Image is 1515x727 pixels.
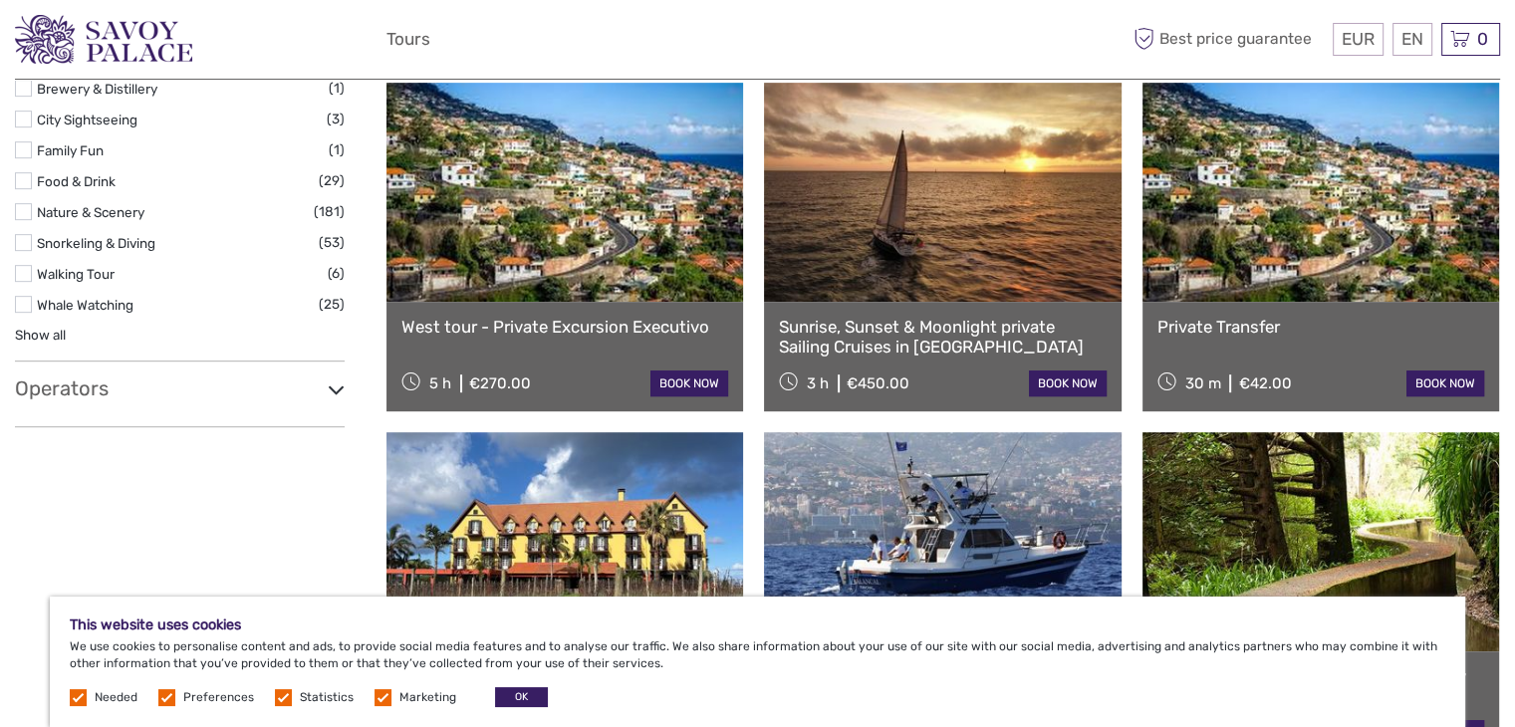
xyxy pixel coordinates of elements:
h5: This website uses cookies [70,616,1445,633]
a: Family Fun [37,142,104,158]
span: 30 m [1184,374,1220,392]
a: Walking Tour [37,266,115,282]
a: book now [1406,370,1484,396]
a: Private Transfer [1157,317,1484,337]
div: €42.00 [1238,374,1291,392]
p: We're away right now. Please check back later! [28,35,225,51]
a: City Sightseeing [37,112,137,127]
span: 3 h [807,374,829,392]
span: (1) [329,138,345,161]
button: Open LiveChat chat widget [229,31,253,55]
span: (1) [329,77,345,100]
span: 5 h [429,374,451,392]
span: Best price guarantee [1129,23,1328,56]
a: Show all [15,327,66,343]
div: EN [1392,23,1432,56]
a: Sunrise, Sunset & Moonlight private Sailing Cruises in [GEOGRAPHIC_DATA] [779,317,1106,358]
span: (29) [319,169,345,192]
a: Whale Watching [37,297,133,313]
div: €450.00 [847,374,909,392]
div: €270.00 [469,374,531,392]
span: 0 [1474,29,1491,49]
label: Marketing [399,689,456,706]
label: Statistics [300,689,354,706]
span: EUR [1342,29,1375,49]
img: 3279-876b4492-ee62-4c61-8ef8-acb0a8f63b96_logo_small.png [15,15,192,64]
h3: Operators [15,376,345,400]
label: Preferences [183,689,254,706]
span: (53) [319,231,345,254]
a: Nature & Scenery [37,204,144,220]
span: (181) [314,200,345,223]
a: book now [1029,370,1107,396]
label: Needed [95,689,137,706]
button: OK [495,687,548,707]
span: (3) [327,108,345,130]
a: Tours [386,25,430,54]
a: book now [650,370,728,396]
a: West tour - Private Excursion Executivo [401,317,728,337]
a: Snorkeling & Diving [37,235,155,251]
span: (25) [319,293,345,316]
a: Brewery & Distillery [37,81,157,97]
span: (6) [328,262,345,285]
a: Food & Drink [37,173,116,189]
div: We use cookies to personalise content and ads, to provide social media features and to analyse ou... [50,597,1465,727]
